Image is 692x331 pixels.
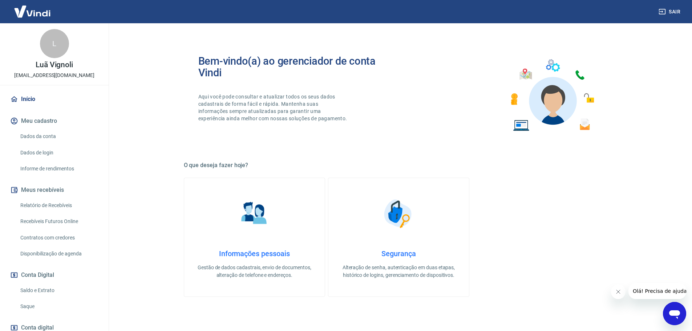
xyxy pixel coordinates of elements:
a: Relatório de Recebíveis [17,198,100,213]
button: Meu cadastro [9,113,100,129]
a: Dados da conta [17,129,100,144]
div: L [40,29,69,58]
button: Meus recebíveis [9,182,100,198]
h2: Bem-vindo(a) ao gerenciador de conta Vindi [198,55,399,78]
h5: O que deseja fazer hoje? [184,162,614,169]
a: SegurançaSegurançaAlteração de senha, autenticação em duas etapas, histórico de logins, gerenciam... [328,178,469,297]
img: Segurança [380,195,417,232]
a: Recebíveis Futuros Online [17,214,100,229]
a: Dados de login [17,145,100,160]
img: Informações pessoais [236,195,272,232]
h4: Informações pessoais [196,249,313,258]
img: Vindi [9,0,56,23]
p: Luã Vignoli [36,61,73,69]
button: Conta Digital [9,267,100,283]
p: [EMAIL_ADDRESS][DOMAIN_NAME] [14,72,94,79]
a: Informações pessoaisInformações pessoaisGestão de dados cadastrais, envio de documentos, alteraçã... [184,178,325,297]
p: Aqui você pode consultar e atualizar todos os seus dados cadastrais de forma fácil e rápida. Mant... [198,93,349,122]
a: Saque [17,299,100,314]
a: Saldo e Extrato [17,283,100,298]
iframe: Fechar mensagem [611,284,626,299]
p: Alteração de senha, autenticação em duas etapas, histórico de logins, gerenciamento de dispositivos. [340,264,457,279]
a: Informe de rendimentos [17,161,100,176]
h4: Segurança [340,249,457,258]
img: Imagem de um avatar masculino com diversos icones exemplificando as funcionalidades do gerenciado... [504,55,599,136]
button: Sair [657,5,683,19]
span: Olá! Precisa de ajuda? [4,5,61,11]
p: Gestão de dados cadastrais, envio de documentos, alteração de telefone e endereços. [196,264,313,279]
iframe: Mensagem da empresa [628,283,686,299]
a: Contratos com credores [17,230,100,245]
a: Disponibilização de agenda [17,246,100,261]
iframe: Botão para abrir a janela de mensagens [663,302,686,325]
a: Início [9,91,100,107]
